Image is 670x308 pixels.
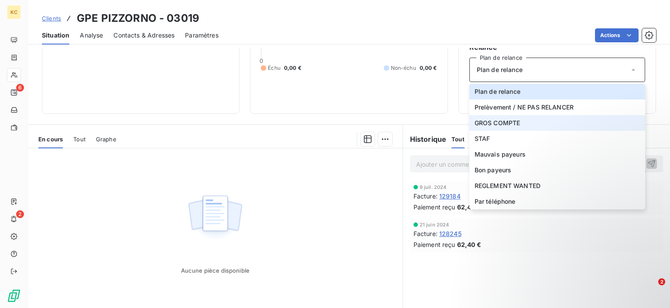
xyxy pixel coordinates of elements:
[113,31,174,40] span: Contacts & Adresses
[181,267,250,274] span: Aucune pièce disponible
[187,191,243,245] img: Empty state
[73,136,85,143] span: Tout
[391,64,416,72] span: Non-échu
[16,210,24,218] span: 2
[439,229,461,238] span: 128245
[475,103,574,112] span: Prelèvement / NE PAS RELANCER
[475,134,490,143] span: STAF
[457,240,481,249] span: 62,40 €
[185,31,219,40] span: Paramètres
[284,64,301,72] span: 0,00 €
[42,31,69,40] span: Situation
[403,134,447,144] h6: Historique
[42,15,61,22] span: Clients
[640,278,661,299] iframe: Intercom live chat
[96,136,116,143] span: Graphe
[414,229,438,238] span: Facture :
[38,136,63,143] span: En cours
[420,64,437,72] span: 0,00 €
[80,31,103,40] span: Analyse
[414,240,455,249] span: Paiement reçu
[420,185,447,190] span: 9 juil. 2024
[260,57,263,64] span: 0
[457,202,481,212] span: 62,40 €
[451,136,465,143] span: Tout
[658,278,665,285] span: 2
[77,10,199,26] h3: GPE PIZZORNO - 03019
[439,192,461,201] span: 129184
[16,84,24,92] span: 6
[595,28,639,42] button: Actions
[475,87,520,96] span: Plan de relance
[42,14,61,23] a: Clients
[414,202,455,212] span: Paiement reçu
[475,150,526,159] span: Mauvais payeurs
[475,197,516,206] span: Par téléphone
[475,119,520,127] span: GROS COMPTE
[7,5,21,19] div: KC
[477,65,523,74] span: Plan de relance
[475,166,512,175] span: Bon payeurs
[268,64,280,72] span: Échu
[420,222,449,227] span: 21 juin 2024
[475,181,540,190] span: REGLEMENT WANTED
[7,289,21,303] img: Logo LeanPay
[496,223,670,284] iframe: Intercom notifications message
[414,192,438,201] span: Facture :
